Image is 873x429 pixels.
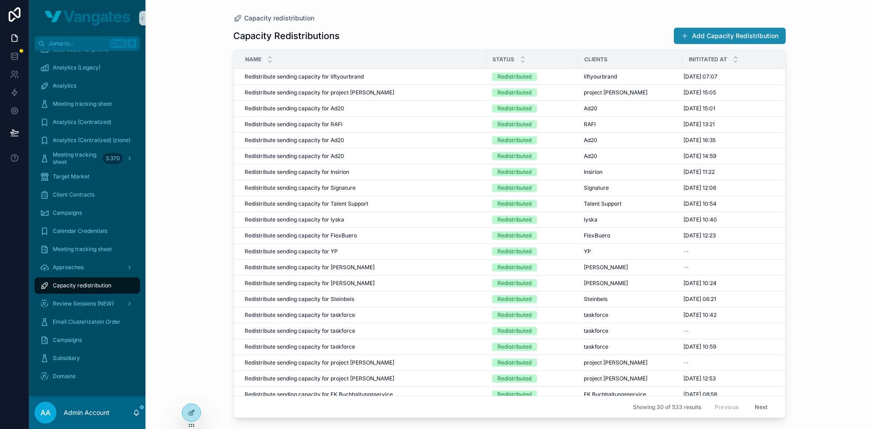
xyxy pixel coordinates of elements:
[233,30,340,42] h1: Capacity Redistributions
[683,248,689,255] span: --
[633,404,701,411] span: Showing 30 of 533 results
[35,168,140,185] a: Target Market
[497,247,532,256] div: Redistributed
[492,343,573,351] a: Redistributed
[683,359,689,366] span: --
[683,359,781,366] a: --
[497,216,532,224] div: Redistributed
[492,279,573,287] a: Redistributed
[497,327,532,335] div: Redistributed
[35,296,140,312] a: Review Sessions (NEW)
[497,343,532,351] div: Redistributed
[245,200,368,207] span: Redistribute sending capacity for Talent Support
[492,263,573,271] a: Redistributed
[245,280,481,287] a: Redistribute sending capacity for [PERSON_NAME]
[245,359,394,366] span: Redistribute sending capacity for project [PERSON_NAME]
[53,64,100,71] span: Analytics (Legacy)
[683,296,716,303] span: [DATE] 06:21
[245,296,481,303] a: Redistribute sending capacity for Steinbeis
[584,216,677,223] a: lyska
[683,375,781,382] a: [DATE] 12:53
[497,390,532,399] div: Redistributed
[245,375,481,382] a: Redistribute sending capacity for project [PERSON_NAME]
[64,408,110,417] p: Admin Account
[35,78,140,94] a: Analytics
[245,264,481,271] a: Redistribute sending capacity for [PERSON_NAME]
[683,137,716,144] span: [DATE] 16:35
[245,216,481,223] a: Redistribute sending capacity for lyska
[683,105,715,112] span: [DATE] 15:01
[497,89,532,97] div: Redistributed
[674,28,786,44] a: Add Capacity Redistribution
[683,184,716,192] span: [DATE] 12:06
[244,14,314,23] span: Capacity redistribution
[497,168,532,176] div: Redistributed
[492,247,573,256] a: Redistributed
[53,173,90,180] span: Target Market
[492,89,573,97] a: Redistributed
[35,187,140,203] a: Client Contracts
[683,264,689,271] span: --
[35,150,140,167] a: Meeting tracking sheet3.370
[584,56,607,63] span: Clients
[35,368,140,385] a: Domains
[245,232,481,239] a: Redistribute sending capacity for FlexBuero
[584,264,628,271] span: [PERSON_NAME]
[689,56,727,63] span: Inititated At
[245,248,481,255] a: Redistribute sending capacity for YP
[245,343,355,350] span: Redistribute sending capacity for taskforce
[584,264,677,271] a: [PERSON_NAME]
[584,232,610,239] span: FlexBuero
[584,391,646,398] span: FK Buchhaltungsservice
[497,120,532,128] div: Redistributed
[584,168,602,176] span: Insirion
[492,295,573,303] a: Redistributed
[683,105,781,112] a: [DATE] 15:01
[245,137,481,144] a: Redistribute sending capacity for Ad20
[584,375,647,382] span: project [PERSON_NAME]
[103,153,123,164] div: 3.370
[584,216,597,223] span: lyska
[584,153,677,160] a: Ad20
[683,264,781,271] a: --
[497,136,532,144] div: Redistributed
[53,373,75,380] span: Domains
[245,168,481,176] a: Redistribute sending capacity for Insirion
[245,105,481,112] a: Redistribute sending capacity for Ad20
[497,232,532,240] div: Redistributed
[492,311,573,319] a: Redistributed
[683,89,781,96] a: [DATE] 15:05
[35,314,140,330] a: Email Clusterizatoin Order
[584,327,608,335] span: taskforce
[683,73,717,80] span: [DATE] 07:07
[245,105,344,112] span: Redistribute sending capacity for Ad20
[683,200,781,207] a: [DATE] 10:54
[245,327,481,335] a: Redistribute sending capacity for taskforce
[245,153,481,160] a: Redistribute sending capacity for Ad20
[245,343,481,350] a: Redistribute sending capacity for taskforce
[683,343,716,350] span: [DATE] 10:59
[497,311,532,319] div: Redistributed
[584,73,617,80] span: liftyourbrand
[492,327,573,335] a: Redistributed
[584,248,677,255] a: YP
[683,280,781,287] a: [DATE] 10:24
[584,121,677,128] a: RAFI
[683,216,781,223] a: [DATE] 10:40
[245,327,355,335] span: Redistribute sending capacity for taskforce
[245,56,261,63] span: Name
[245,264,375,271] span: Redistribute sending capacity for [PERSON_NAME]
[245,232,357,239] span: Redistribute sending capacity for FlexBuero
[584,89,677,96] a: project [PERSON_NAME]
[584,296,677,303] a: Steinbeis
[245,137,344,144] span: Redistribute sending capacity for Ad20
[492,200,573,208] a: Redistributed
[584,311,677,319] a: taskforce
[35,332,140,348] a: Campaigns
[683,280,717,287] span: [DATE] 10:24
[49,40,106,47] span: Jump to...
[497,263,532,271] div: Redistributed
[683,327,781,335] a: --
[53,355,80,362] span: Subsidiary
[245,121,481,128] a: Redistribute sending capacity for RAFI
